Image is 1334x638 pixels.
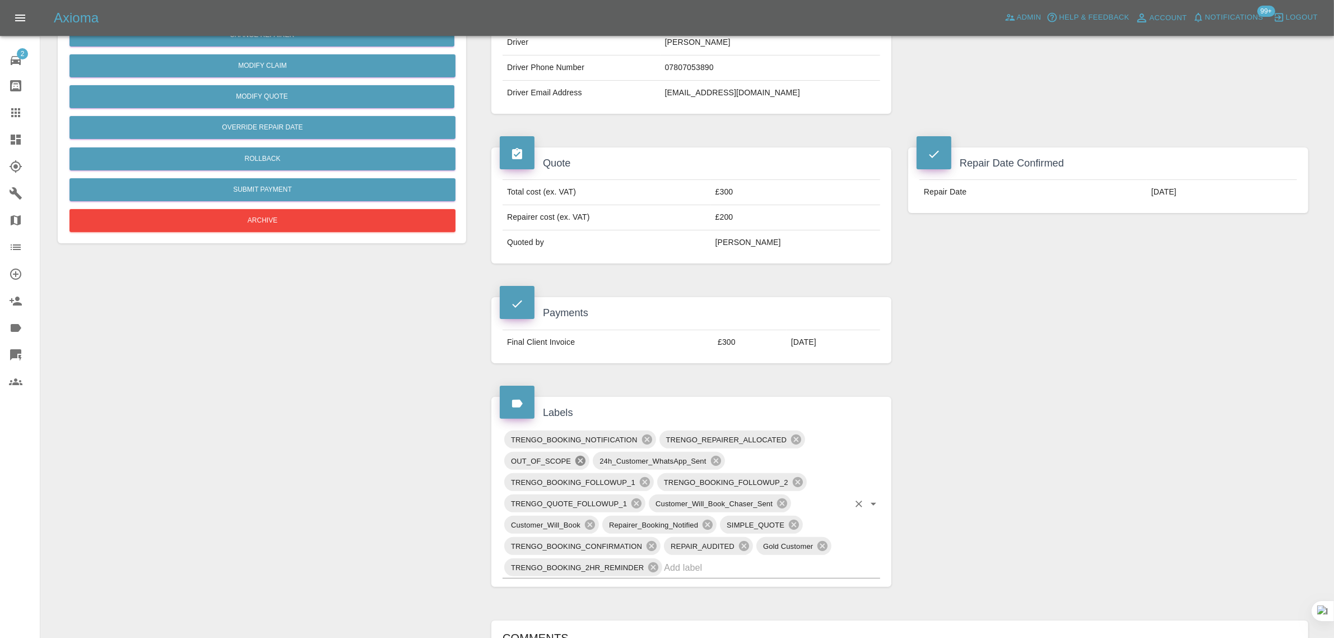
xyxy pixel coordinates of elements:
[54,9,99,27] h5: Axioma
[649,497,779,510] span: Customer_Will_Book_Chaser_Sent
[500,156,883,171] h4: Quote
[69,54,455,77] a: Modify Claim
[504,431,656,449] div: TRENGO_BOOKING_NOTIFICATION
[664,537,753,555] div: REPAIR_AUDITED
[504,519,587,531] span: Customer_Will_Book
[756,537,831,555] div: Gold Customer
[504,433,644,446] span: TRENGO_BOOKING_NOTIFICATION
[720,516,803,534] div: SIMPLE_QUOTE
[503,180,711,205] td: Total cost (ex. VAT)
[711,205,880,230] td: £200
[1205,11,1263,24] span: Notifications
[504,561,650,574] span: TRENGO_BOOKING_2HR_REMINDER
[1044,9,1132,26] button: Help & Feedback
[787,330,880,354] td: [DATE]
[919,180,1147,205] td: Repair Date
[711,230,880,255] td: [PERSON_NAME]
[657,473,807,491] div: TRENGO_BOOKING_FOLLOWUP_2
[504,537,661,555] div: TRENGO_BOOKING_CONFIRMATION
[503,30,661,56] td: Driver
[504,558,662,576] div: TRENGO_BOOKING_2HR_REMINDER
[504,455,578,468] span: OUT_OF_SCOPE
[1002,9,1044,26] a: Admin
[593,452,724,470] div: 24h_Customer_WhatsApp_Sent
[500,306,883,321] h4: Payments
[713,330,787,354] td: £300
[866,496,881,512] button: Open
[504,494,645,512] div: TRENGO_QUOTE_FOLLOWUP_1
[69,116,455,139] button: Override Repair Date
[659,431,806,449] div: TRENGO_REPAIRER_ALLOCATED
[69,209,455,232] button: Archive
[504,540,649,553] span: TRENGO_BOOKING_CONFIRMATION
[504,473,654,491] div: TRENGO_BOOKING_FOLLOWUP_1
[711,180,880,205] td: £300
[720,519,791,531] span: SIMPLE_QUOTE
[602,519,705,531] span: Repairer_Booking_Notified
[657,476,795,489] span: TRENGO_BOOKING_FOLLOWUP_2
[503,230,711,255] td: Quoted by
[503,205,711,230] td: Repairer cost (ex. VAT)
[917,156,1300,171] h4: Repair Date Confirmed
[69,147,455,170] button: Rollback
[649,494,791,512] div: Customer_Will_Book_Chaser_Sent
[1150,12,1187,25] span: Account
[503,330,713,354] td: Final Client Invoice
[1286,11,1318,24] span: Logout
[504,452,589,470] div: OUT_OF_SCOPE
[602,516,717,534] div: Repairer_Booking_Notified
[664,559,849,576] input: Add label
[1257,6,1275,17] span: 99+
[7,4,34,31] button: Open drawer
[851,496,867,512] button: Clear
[69,178,455,201] button: Submit Payment
[593,455,713,468] span: 24h_Customer_WhatsApp_Sent
[661,56,880,81] td: 07807053890
[664,540,741,553] span: REPAIR_AUDITED
[17,48,28,59] span: 2
[1017,11,1042,24] span: Admin
[504,516,599,534] div: Customer_Will_Book
[756,540,820,553] span: Gold Customer
[1190,9,1266,26] button: Notifications
[500,405,883,420] h4: Labels
[661,81,880,105] td: [EMAIL_ADDRESS][DOMAIN_NAME]
[661,30,880,56] td: [PERSON_NAME]
[1147,180,1297,205] td: [DATE]
[1271,9,1321,26] button: Logout
[1059,11,1129,24] span: Help & Feedback
[503,81,661,105] td: Driver Email Address
[504,497,634,510] span: TRENGO_QUOTE_FOLLOWUP_1
[69,85,454,108] button: Modify Quote
[504,476,642,489] span: TRENGO_BOOKING_FOLLOWUP_1
[1132,9,1190,27] a: Account
[503,56,661,81] td: Driver Phone Number
[659,433,794,446] span: TRENGO_REPAIRER_ALLOCATED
